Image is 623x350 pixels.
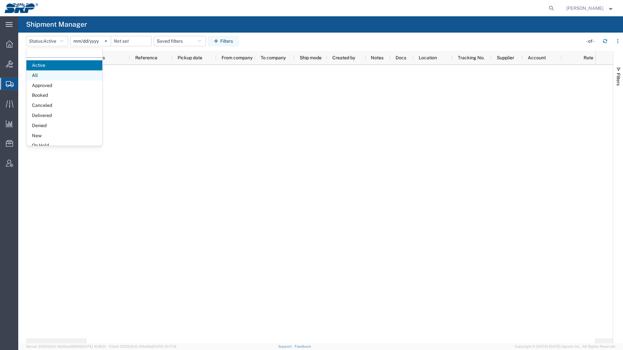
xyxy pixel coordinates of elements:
[26,100,102,110] span: Canceled
[371,55,384,60] span: Notes
[332,55,355,60] span: Created by
[566,5,603,12] span: Ed Simmons
[419,55,437,60] span: Location
[154,36,206,46] button: Saved filters
[26,140,102,151] span: On Hold
[71,36,111,46] input: Not set
[26,80,102,91] span: Approved
[26,131,102,141] span: New
[135,55,157,60] span: Reference
[43,38,56,44] span: Active
[586,38,598,45] div: - of -
[278,344,295,348] a: Support
[26,344,106,348] span: Server: 2025.20.0-32d5ea39505
[222,55,253,60] span: From company
[152,344,177,348] span: [DATE] 10:17:12
[178,55,202,60] span: Pickup date
[26,60,102,70] span: Active
[26,16,87,33] h4: Shipment Manager
[261,55,286,60] span: To company
[5,3,38,13] img: logo
[616,73,621,86] span: Filters
[26,110,102,121] span: Delivered
[111,36,151,46] input: Not set
[208,36,239,46] button: Filters
[458,55,485,60] span: Tracking No.
[300,55,322,60] span: Ship mode
[81,344,106,348] span: [DATE] 10:18:31
[295,344,311,348] a: Feedback
[26,36,68,46] button: Status:Active
[515,344,615,349] span: Copyright © [DATE]-[DATE] Agistix Inc., All Rights Reserved
[528,55,546,60] span: Account
[566,4,614,12] button: [PERSON_NAME]
[497,55,514,60] span: Supplier
[109,344,177,348] span: Client: 2025.20.0-314a16e
[26,90,102,100] span: Booked
[567,55,593,60] span: Rate
[26,70,102,80] span: All
[26,121,102,131] span: Denied
[396,55,406,60] span: Docs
